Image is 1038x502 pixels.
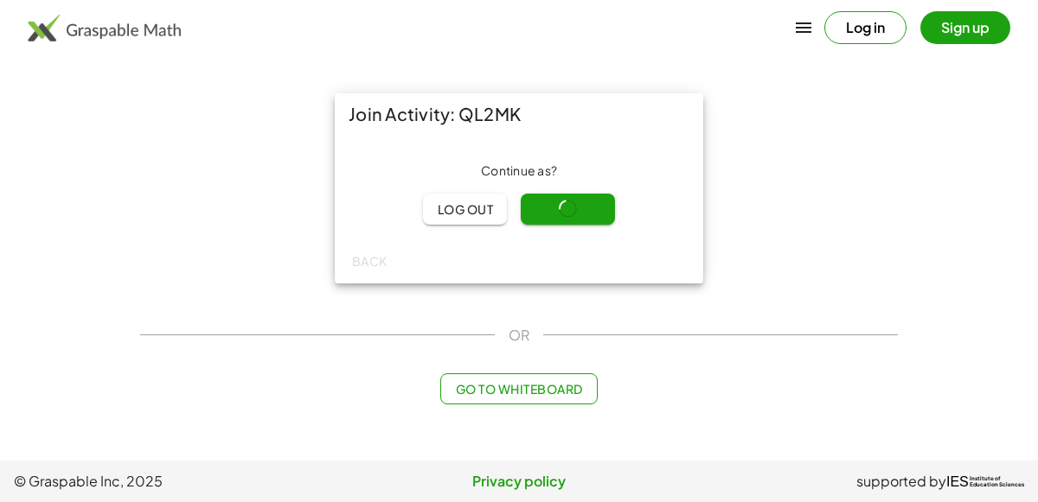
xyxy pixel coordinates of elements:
span: Go to Whiteboard [455,381,582,397]
a: Privacy policy [350,471,687,492]
div: Join Activity: QL2MK [335,93,703,135]
button: Log out [423,194,507,225]
span: IES [946,473,969,490]
button: Go to Whiteboard [440,373,597,404]
span: Log out [437,201,493,217]
span: supported by [856,471,946,492]
span: OR [509,325,529,346]
div: Continue as ? [349,162,689,180]
button: Log in [824,11,907,44]
span: © Graspable Inc, 2025 [14,471,350,492]
a: IESInstitute ofEducation Sciences [946,471,1024,492]
span: Institute of Education Sciences [970,476,1024,488]
button: Sign up [920,11,1010,44]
